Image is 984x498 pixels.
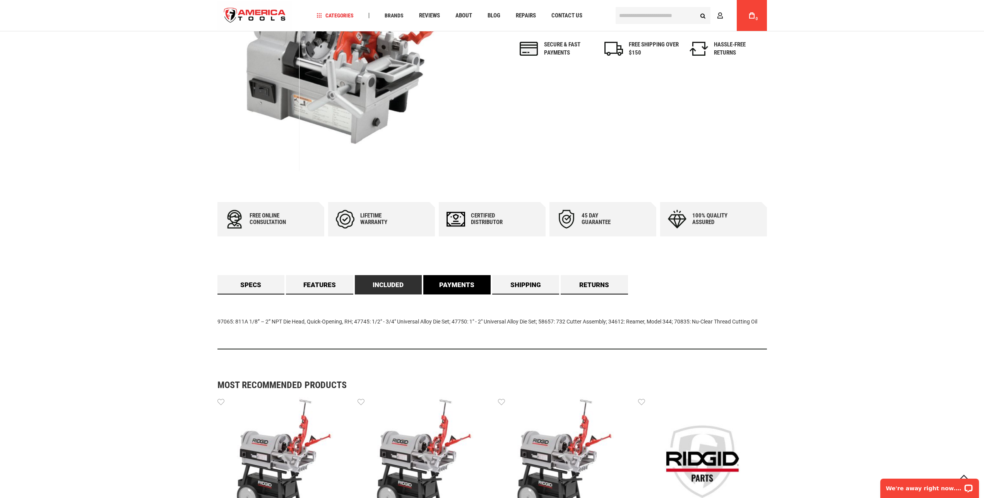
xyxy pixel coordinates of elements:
div: HASSLE-FREE RETURNS [714,41,764,57]
a: Returns [561,275,628,294]
img: payments [520,42,538,56]
iframe: LiveChat chat widget [875,474,984,498]
img: shipping [604,42,623,56]
div: FREE SHIPPING OVER $150 [629,41,679,57]
a: Repairs [512,10,539,21]
a: store logo [217,1,293,30]
span: Repairs [516,13,536,19]
span: About [455,13,472,19]
div: Lifetime warranty [360,212,407,226]
div: Free online consultation [250,212,296,226]
span: 0 [756,17,758,21]
div: 97065: 811A 1/8” – 2” NPT Die Head, Quick-Opening, RH; 47745: 1/2" - 3/4" Universal Alloy Die Set... [217,294,767,349]
span: Reviews [419,13,440,19]
a: Blog [484,10,504,21]
a: Contact Us [548,10,586,21]
strong: Most Recommended Products [217,380,740,390]
span: Contact Us [551,13,582,19]
a: Brands [381,10,407,21]
a: Shipping [492,275,560,294]
img: returns [690,42,708,56]
button: Search [696,8,710,23]
div: 45 day Guarantee [582,212,628,226]
span: Brands [385,13,404,18]
a: Categories [313,10,357,21]
a: Included [355,275,422,294]
img: America Tools [217,1,293,30]
span: Categories [317,13,354,18]
div: 100% quality assured [692,212,739,226]
span: Blog [488,13,500,19]
div: Certified Distributor [471,212,517,226]
a: Features [286,275,353,294]
div: Secure & fast payments [544,41,594,57]
a: About [452,10,476,21]
a: Payments [423,275,491,294]
a: Specs [217,275,285,294]
a: Reviews [416,10,443,21]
